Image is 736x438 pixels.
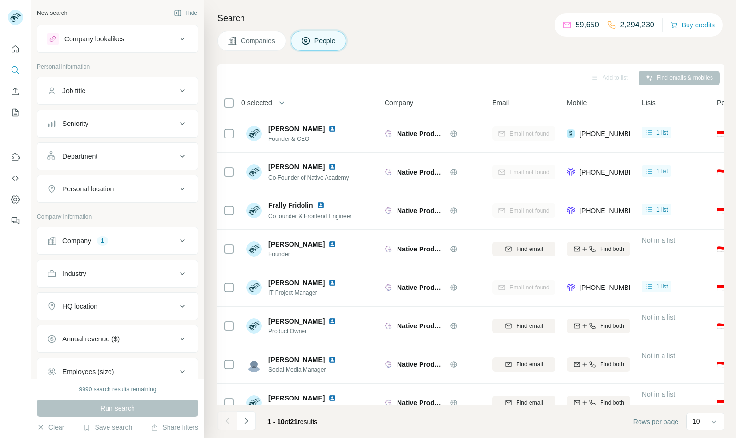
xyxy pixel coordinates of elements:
img: Logo of Native Productions [385,361,392,368]
p: 10 [692,416,700,426]
span: 🇮🇩 [717,360,725,369]
button: Find email [492,357,555,372]
div: Department [62,151,97,161]
p: 2,294,230 [620,19,654,31]
img: Avatar [246,164,262,180]
span: 1 list [656,128,668,137]
button: Industry [37,262,198,285]
img: LinkedIn logo [328,394,336,402]
button: Find both [567,396,630,410]
button: Job title [37,79,198,102]
span: Rows per page [633,417,678,426]
span: People [314,36,337,46]
button: Annual revenue ($) [37,327,198,350]
button: Buy credits [670,18,715,32]
button: Company1 [37,229,198,252]
button: Save search [83,423,132,432]
div: New search [37,9,67,17]
button: Personal location [37,177,198,200]
span: HR Manager [268,404,340,413]
span: Frally Fridolin [268,200,313,210]
div: Company lookalikes [64,34,124,44]
button: Find email [492,319,555,333]
img: Avatar [246,241,262,257]
button: Find both [567,357,630,372]
button: Find email [492,242,555,256]
div: Employees (size) [62,367,114,376]
span: Find both [600,399,624,407]
img: provider forager logo [567,206,575,215]
div: 1 [97,237,108,245]
img: LinkedIn logo [317,201,325,209]
span: Lists [642,98,656,108]
img: provider forager logo [567,283,575,292]
span: Not in a list [642,390,675,398]
p: Company information [37,213,198,221]
button: Clear [37,423,64,432]
img: Logo of Native Productions [385,399,392,407]
img: Logo of Native Productions [385,245,392,253]
span: Email [492,98,509,108]
span: Not in a list [642,352,675,360]
span: Native Productions [397,244,445,254]
img: LinkedIn logo [328,240,336,248]
div: HQ location [62,301,97,311]
div: 9990 search results remaining [79,385,157,394]
img: provider surfe logo [567,129,575,138]
img: LinkedIn logo [328,125,336,133]
button: My lists [8,104,23,121]
span: [PERSON_NAME] [268,124,325,134]
button: Dashboard [8,191,23,208]
img: LinkedIn logo [328,163,336,171]
img: Avatar [246,203,262,218]
span: [PHONE_NUMBER] [579,130,640,138]
span: Native Productions [397,321,445,331]
span: 21 [290,418,298,425]
span: Founder [268,250,340,259]
img: Avatar [246,318,262,334]
img: LinkedIn logo [328,279,336,287]
span: [PERSON_NAME] [268,162,325,172]
button: Department [37,145,198,168]
button: Feedback [8,212,23,229]
span: Native Productions [397,398,445,408]
button: HQ location [37,295,198,318]
div: Personal location [62,184,114,194]
span: Find both [600,322,624,330]
button: Quick start [8,40,23,58]
button: Find both [567,242,630,256]
span: [PERSON_NAME] [268,355,325,364]
span: Find email [516,245,543,253]
h4: Search [217,12,724,25]
span: 1 list [656,282,668,291]
span: Founder & CEO [268,135,340,143]
span: 🇮🇩 [717,283,725,292]
span: Find email [516,322,543,330]
span: 🇮🇩 [717,321,725,331]
button: Seniority [37,112,198,135]
span: [PERSON_NAME] [268,239,325,249]
span: Mobile [567,98,587,108]
span: 🇮🇩 [717,398,725,408]
span: Company [385,98,413,108]
span: Native Productions [397,129,445,138]
button: Search [8,62,23,79]
div: Seniority [62,119,88,128]
span: [PHONE_NUMBER] [579,207,640,214]
img: provider forager logo [567,167,575,177]
button: Share filters [151,423,198,432]
button: Use Surfe on LinkedIn [8,149,23,166]
span: of [285,418,290,425]
span: 🇮🇩 [717,206,725,215]
span: Find email [516,360,543,369]
img: Logo of Native Productions [385,284,392,291]
span: IT Project Manager [268,288,340,297]
button: Use Surfe API [8,170,23,187]
button: Employees (size) [37,360,198,383]
span: Co founder & Frontend Engineer [268,213,351,220]
span: Not in a list [642,313,675,321]
div: Job title [62,86,85,96]
button: Find email [492,396,555,410]
button: Hide [167,6,204,20]
span: [PHONE_NUMBER] [579,284,640,291]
